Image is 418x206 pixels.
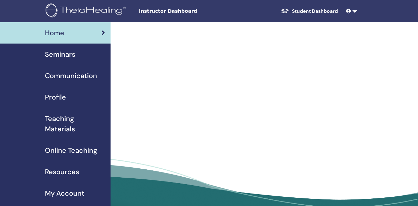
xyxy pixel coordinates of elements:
span: Home [45,28,64,38]
span: Seminars [45,49,75,59]
span: My Account [45,188,84,198]
span: Profile [45,92,66,102]
a: Student Dashboard [275,5,343,18]
span: Online Teaching [45,145,97,156]
img: graduation-cap-white.svg [281,8,289,14]
span: Teaching Materials [45,113,105,134]
span: Instructor Dashboard [139,8,243,15]
img: logo.png [46,3,128,19]
span: Communication [45,71,97,81]
span: Resources [45,167,79,177]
